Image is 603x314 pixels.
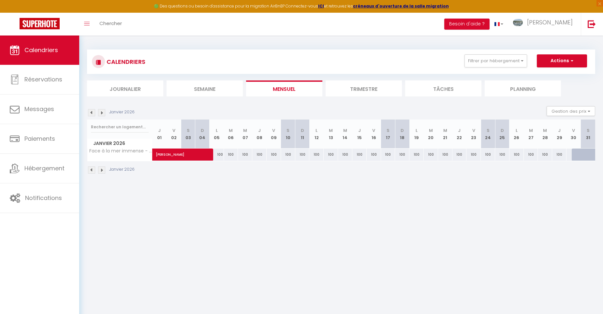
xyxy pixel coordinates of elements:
li: Mensuel [246,80,322,96]
th: 12 [309,120,324,149]
abbr: L [216,127,218,134]
th: 21 [438,120,452,149]
th: 03 [181,120,195,149]
th: 06 [224,120,238,149]
div: 100 [352,149,367,161]
th: 04 [195,120,210,149]
li: Tâches [405,80,481,96]
abbr: M [543,127,547,134]
div: 100 [224,149,238,161]
button: Ouvrir le widget de chat LiveChat [5,3,25,22]
li: Journalier [87,80,163,96]
abbr: J [458,127,461,134]
a: [PERSON_NAME] [153,149,167,161]
div: 100 [324,149,338,161]
th: 27 [524,120,538,149]
div: 100 [524,149,538,161]
div: 100 [538,149,552,161]
th: 31 [581,120,595,149]
a: ... [PERSON_NAME] [508,13,581,36]
div: 100 [466,149,481,161]
abbr: D [401,127,404,134]
abbr: V [572,127,575,134]
div: 100 [281,149,295,161]
input: Rechercher un logement... [91,121,149,133]
div: 100 [395,149,409,161]
div: 100 [367,149,381,161]
div: 100 [252,149,267,161]
abbr: L [416,127,418,134]
li: Trimestre [326,80,402,96]
li: Semaine [167,80,243,96]
th: 10 [281,120,295,149]
th: 07 [238,120,252,149]
img: Super Booking [20,18,60,29]
div: 100 [424,149,438,161]
li: Planning [485,80,561,96]
abbr: V [272,127,275,134]
abbr: D [201,127,204,134]
abbr: S [387,127,390,134]
button: Besoin d'aide ? [444,19,490,30]
div: 100 [409,149,424,161]
abbr: V [172,127,175,134]
div: 100 [495,149,509,161]
img: logout [588,20,596,28]
abbr: M [243,127,247,134]
img: ... [513,19,523,26]
abbr: M [429,127,433,134]
span: Calendriers [24,46,58,54]
div: 100 [381,149,395,161]
abbr: J [158,127,161,134]
abbr: J [258,127,261,134]
th: 01 [153,120,167,149]
div: 100 [338,149,352,161]
div: 100 [481,149,495,161]
abbr: M [529,127,533,134]
div: 100 [267,149,281,161]
th: 16 [367,120,381,149]
abbr: S [587,127,590,134]
abbr: S [287,127,289,134]
div: 100 [438,149,452,161]
a: ICI [318,3,324,9]
abbr: S [187,127,190,134]
div: 100 [238,149,252,161]
button: Gestion des prix [547,106,595,116]
th: 15 [352,120,367,149]
button: Filtrer par hébergement [464,54,527,67]
abbr: M [343,127,347,134]
span: Chercher [99,20,122,27]
div: 100 [295,149,310,161]
abbr: L [516,127,518,134]
th: 26 [509,120,524,149]
a: créneaux d'ouverture de la salle migration [353,3,449,9]
div: 100 [452,149,467,161]
abbr: M [229,127,233,134]
abbr: L [316,127,317,134]
th: 29 [552,120,566,149]
div: 100 [309,149,324,161]
th: 20 [424,120,438,149]
th: 09 [267,120,281,149]
abbr: D [301,127,304,134]
th: 28 [538,120,552,149]
span: Notifications [25,194,62,202]
abbr: V [372,127,375,134]
button: Actions [537,54,587,67]
th: 13 [324,120,338,149]
a: Chercher [95,13,127,36]
span: [PERSON_NAME] [156,145,216,157]
th: 11 [295,120,310,149]
span: Hébergement [24,164,65,172]
abbr: J [558,127,561,134]
th: 25 [495,120,509,149]
h3: CALENDRIERS [105,54,145,69]
abbr: J [358,127,361,134]
p: Janvier 2026 [109,166,135,173]
th: 24 [481,120,495,149]
th: 05 [210,120,224,149]
th: 18 [395,120,409,149]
